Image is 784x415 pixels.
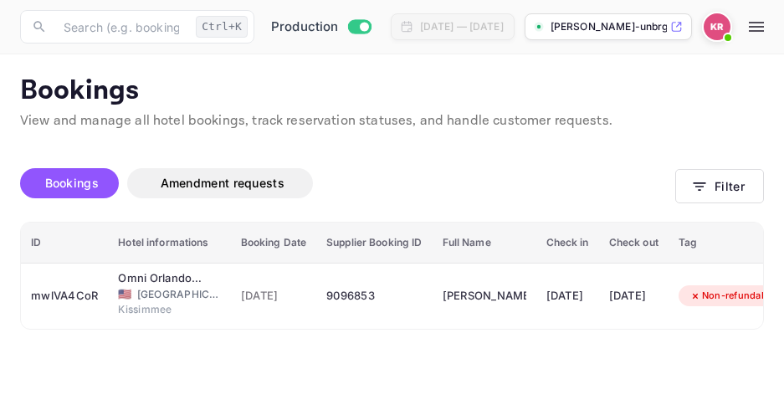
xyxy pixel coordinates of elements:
span: Production [271,18,339,37]
span: Kissimmee [118,302,202,317]
div: [DATE] [546,283,589,310]
th: Hotel informations [108,223,230,264]
div: mwlVA4CoR [31,283,98,310]
img: Kobus Roux [704,13,730,40]
div: [DATE] — [DATE] [420,19,504,34]
span: United States of America [118,289,131,300]
th: Check out [599,223,669,264]
span: Bookings [45,176,99,190]
div: Omni Orlando Resort at ChampionsGate [118,270,202,287]
input: Search (e.g. bookings, documentation) [54,10,189,44]
th: Booking Date [231,223,317,264]
th: ID [21,223,108,264]
th: Full Name [433,223,536,264]
div: 9096853 [326,283,422,310]
div: account-settings tabs [20,168,675,198]
div: Ctrl+K [196,16,248,38]
span: Amendment requests [161,176,284,190]
div: Steve Jamison [443,283,526,310]
p: [PERSON_NAME]-unbrg.[PERSON_NAME]... [551,19,667,34]
div: [DATE] [609,283,658,310]
div: Switch to Sandbox mode [264,18,377,37]
th: Check in [536,223,599,264]
th: Supplier Booking ID [316,223,432,264]
p: Bookings [20,74,764,108]
span: [GEOGRAPHIC_DATA] [137,287,221,302]
p: View and manage all hotel bookings, track reservation statuses, and handle customer requests. [20,111,764,131]
span: [DATE] [241,287,307,305]
button: Filter [675,169,764,203]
